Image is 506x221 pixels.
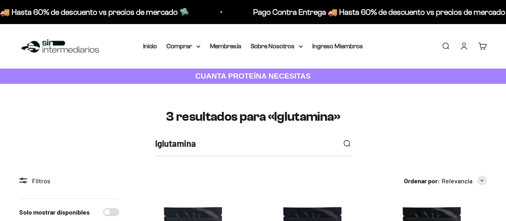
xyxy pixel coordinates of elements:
input: Buscar [155,136,336,150]
span: Ordenar por: [404,176,440,186]
summary: Comprar [167,41,200,51]
label: Solo mostrar disponibles [19,207,90,217]
summary: Sobre Nosotros [251,41,303,51]
span: Relevancia [442,176,472,186]
h1: 3 resultados para «lglutamina» [19,109,487,124]
div: Filtros [19,176,119,186]
a: Membresía [210,43,241,49]
strong: CUANTA PROTEÍNA NECESITAS [195,72,311,80]
a: Ingreso Miembros [312,43,363,49]
a: Inicio [143,43,157,49]
button: Relevancia [442,176,487,186]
